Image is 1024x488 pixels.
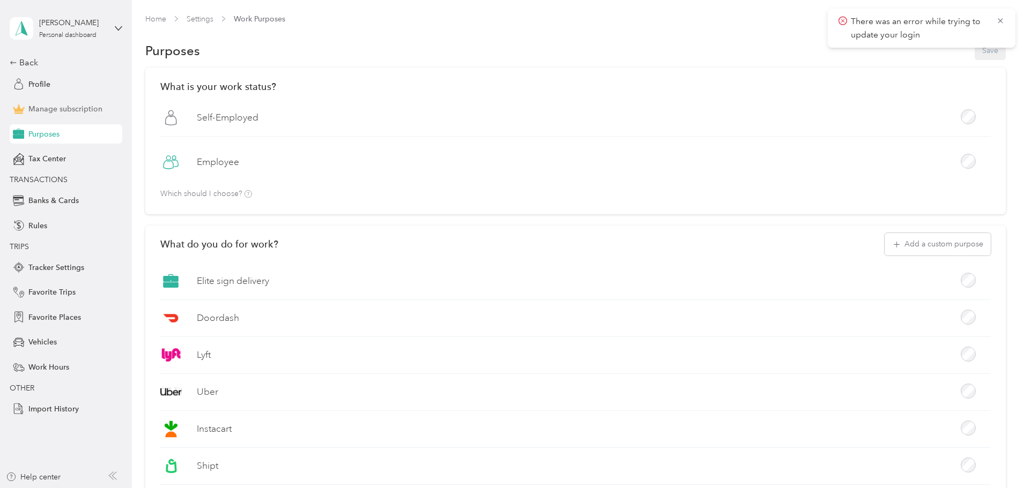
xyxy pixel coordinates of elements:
[28,153,66,164] span: Tax Center
[187,14,213,24] a: Settings
[28,79,50,90] span: Profile
[197,155,239,169] label: Employee
[10,175,68,184] span: TRANSACTIONS
[28,403,79,415] span: Import History
[197,385,218,399] label: Uber
[197,111,258,124] label: Self-Employed
[28,362,69,373] span: Work Hours
[28,195,79,206] span: Banks & Cards
[234,13,285,25] span: Work Purposes
[160,81,991,92] h2: What is your work status?
[197,422,232,436] label: Instacart
[28,220,47,231] span: Rules
[885,233,991,256] button: Add a custom purpose
[851,15,988,41] p: There was an error while trying to update your login
[28,262,84,273] span: Tracker Settings
[28,129,60,140] span: Purposes
[10,384,34,393] span: OTHER
[145,45,200,56] h1: Purposes
[160,190,252,198] p: Which should I choose?
[10,242,29,251] span: TRIPS
[28,336,57,348] span: Vehicles
[39,17,106,28] div: [PERSON_NAME]
[28,103,102,115] span: Manage subscription
[197,348,211,362] label: Lyft
[10,56,117,69] div: Back
[197,459,218,472] label: Shipt
[964,428,1024,488] iframe: Everlance-gr Chat Button Frame
[39,32,97,39] div: Personal dashboard
[6,471,61,483] button: Help center
[197,311,239,325] label: Doordash
[28,312,81,323] span: Favorite Places
[28,287,76,298] span: Favorite Trips
[197,274,269,288] label: Elite sign delivery
[145,14,166,24] a: Home
[160,238,278,250] h2: What do you do for work?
